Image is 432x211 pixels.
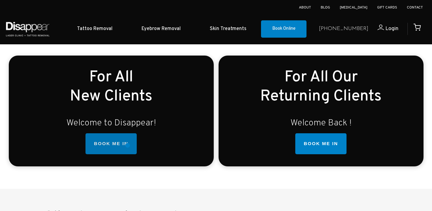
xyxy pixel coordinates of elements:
[407,5,423,10] a: Contact
[368,25,398,33] a: Login
[261,20,306,38] a: Book Online
[385,25,398,32] span: Login
[260,68,382,106] small: For All Our Returning Clients
[127,20,195,38] a: Eyebrow Removal
[299,5,311,10] a: About
[85,133,137,155] a: BOOK ME IN
[5,18,51,40] img: Disappear - Laser Clinic and Tattoo Removal Services in Sydney, Australia
[66,117,156,129] small: Welcome to Disappear!
[319,25,368,33] a: [PHONE_NUMBER]
[70,68,152,106] small: For All New Clients
[62,20,127,38] a: Tattoo Removal
[295,133,347,155] a: BOOK ME IN
[340,5,367,10] a: [MEDICAL_DATA]
[321,5,330,10] a: Blog
[290,117,352,129] small: Welcome Back !
[377,5,397,10] a: Gift Cards
[195,20,261,38] a: Skin Treatments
